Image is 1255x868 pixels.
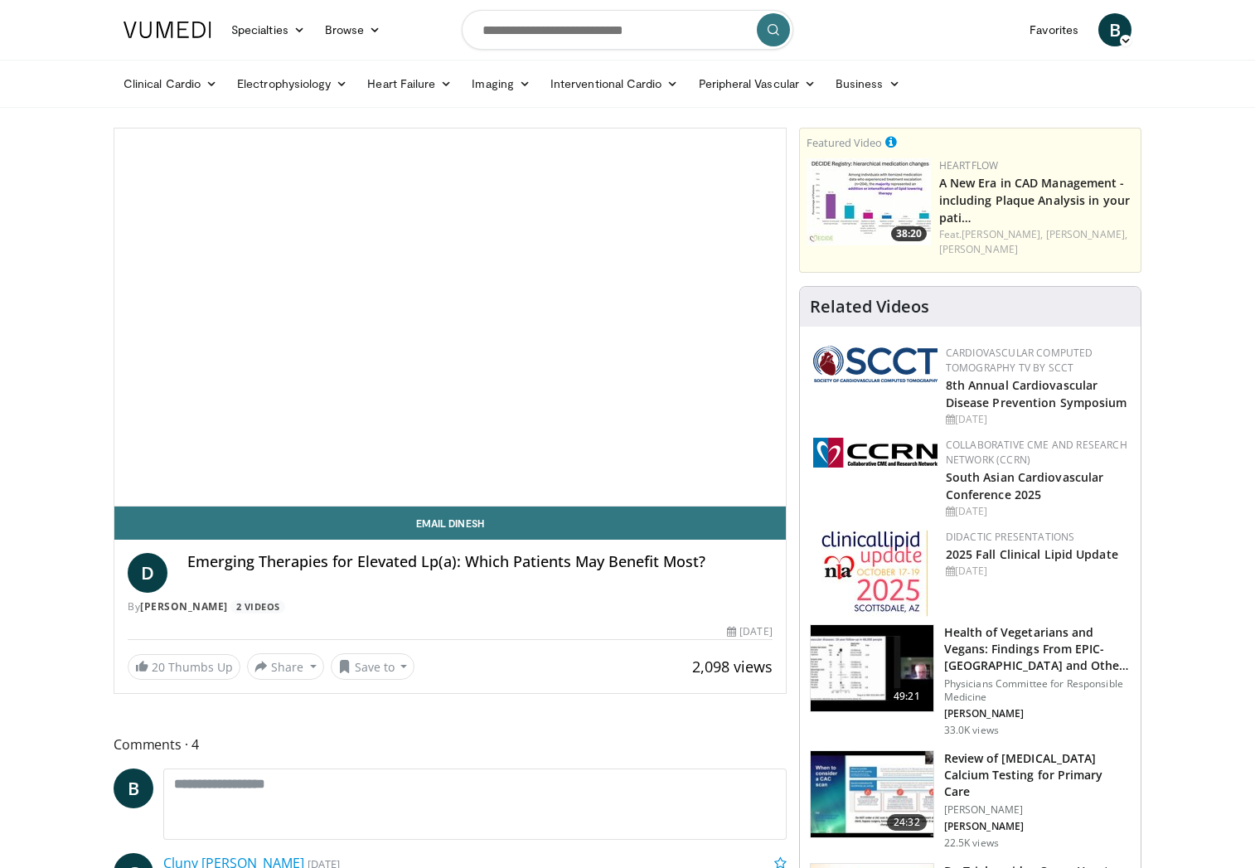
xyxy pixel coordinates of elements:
div: [DATE] [727,624,772,639]
p: Physicians Committee for Responsible Medicine [944,677,1131,704]
video-js: Video Player [114,129,786,507]
a: 20 Thumbs Up [128,654,240,680]
span: 2,098 views [692,657,773,676]
input: Search topics, interventions [462,10,793,50]
a: A New Era in CAD Management - including Plaque Analysis in your pati… [939,175,1130,225]
span: Comments 4 [114,734,787,755]
a: Interventional Cardio [540,67,689,100]
button: Save to [331,653,415,680]
a: D [128,553,167,593]
a: Peripheral Vascular [689,67,826,100]
img: f4af32e0-a3f3-4dd9-8ed6-e543ca885e6d.150x105_q85_crop-smart_upscale.jpg [811,751,933,837]
img: 51a70120-4f25-49cc-93a4-67582377e75f.png.150x105_q85_autocrop_double_scale_upscale_version-0.2.png [813,346,938,382]
button: Share [247,653,324,680]
div: Didactic Presentations [946,530,1127,545]
span: 49:21 [887,688,927,705]
a: 24:32 Review of [MEDICAL_DATA] Calcium Testing for Primary Care [PERSON_NAME] [PERSON_NAME] 22.5K... [810,750,1131,850]
a: Browse [315,13,391,46]
a: 8th Annual Cardiovascular Disease Prevention Symposium [946,377,1127,410]
a: Email Dinesh [114,507,786,540]
a: Heart Failure [357,67,462,100]
p: 33.0K views [944,724,999,737]
h4: Emerging Therapies for Elevated Lp(a): Which Patients May Benefit Most? [187,553,773,571]
div: [DATE] [946,564,1127,579]
img: VuMedi Logo [124,22,211,38]
a: [PERSON_NAME], [962,227,1043,241]
img: d65bce67-f81a-47c5-b47d-7b8806b59ca8.jpg.150x105_q85_autocrop_double_scale_upscale_version-0.2.jpg [821,530,928,617]
img: 606f2b51-b844-428b-aa21-8c0c72d5a896.150x105_q85_crop-smart_upscale.jpg [811,625,933,711]
a: 2 Videos [230,600,285,614]
div: [DATE] [946,504,1127,519]
div: By [128,599,773,614]
a: Clinical Cardio [114,67,227,100]
a: 49:21 Health of Vegetarians and Vegans: Findings From EPIC-[GEOGRAPHIC_DATA] and Othe… Physicians... [810,624,1131,737]
a: [PERSON_NAME], [1046,227,1127,241]
a: Cardiovascular Computed Tomography TV by SCCT [946,346,1093,375]
h4: Related Videos [810,297,929,317]
img: a04ee3ba-8487-4636-b0fb-5e8d268f3737.png.150x105_q85_autocrop_double_scale_upscale_version-0.2.png [813,438,938,468]
a: Imaging [462,67,540,100]
img: 738d0e2d-290f-4d89-8861-908fb8b721dc.150x105_q85_crop-smart_upscale.jpg [807,158,931,245]
p: [PERSON_NAME] [944,707,1131,720]
a: Electrophysiology [227,67,357,100]
div: Feat. [939,227,1134,257]
span: 20 [152,659,165,675]
a: B [114,769,153,808]
a: 2025 Fall Clinical Lipid Update [946,546,1118,562]
a: [PERSON_NAME] [140,599,228,613]
a: Heartflow [939,158,999,172]
a: 38:20 [807,158,931,245]
span: 38:20 [891,226,927,241]
p: [PERSON_NAME] [944,820,1131,833]
span: 24:32 [887,814,927,831]
a: Favorites [1020,13,1088,46]
p: 22.5K views [944,836,999,850]
a: Specialties [221,13,315,46]
a: South Asian Cardiovascular Conference 2025 [946,469,1104,502]
a: Business [826,67,910,100]
h3: Review of [MEDICAL_DATA] Calcium Testing for Primary Care [944,750,1131,800]
a: [PERSON_NAME] [939,242,1018,256]
small: Featured Video [807,135,882,150]
h3: Health of Vegetarians and Vegans: Findings From EPIC-[GEOGRAPHIC_DATA] and Othe… [944,624,1131,674]
a: Collaborative CME and Research Network (CCRN) [946,438,1127,467]
div: [DATE] [946,412,1127,427]
p: [PERSON_NAME] [944,803,1131,817]
a: B [1098,13,1131,46]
